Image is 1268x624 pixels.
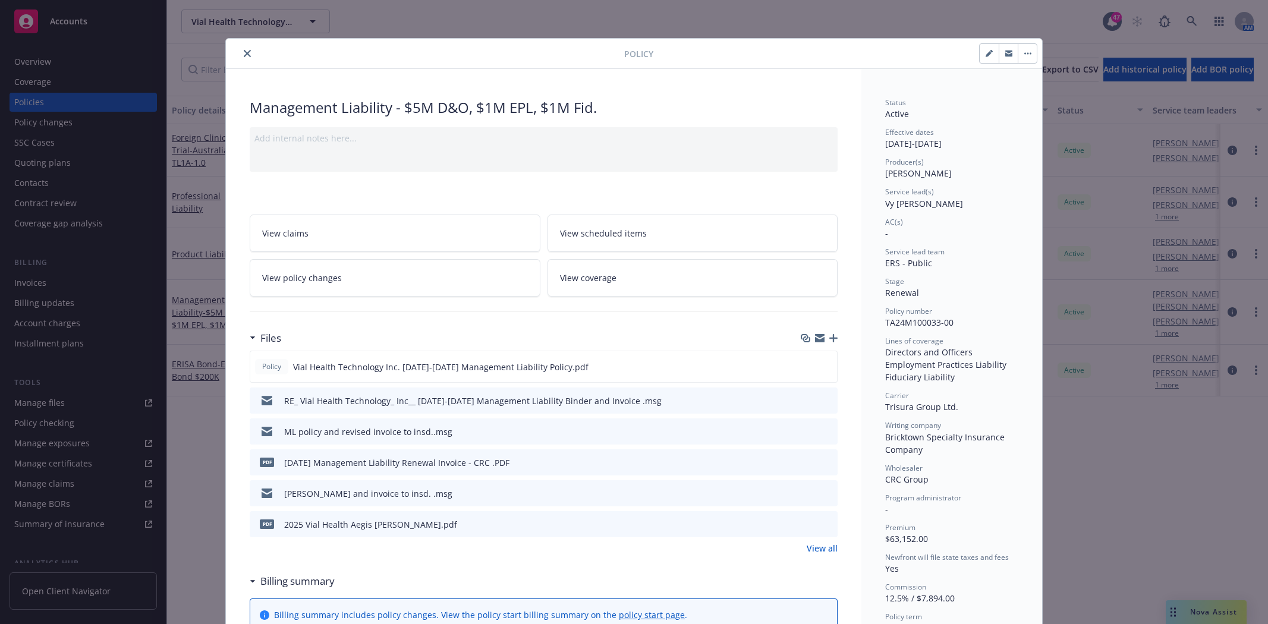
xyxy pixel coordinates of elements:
div: Billing summary includes policy changes. View the policy start billing summary on the . [274,609,687,621]
div: [DATE] Management Liability Renewal Invoice - CRC .PDF [284,456,509,469]
div: ML policy and revised invoice to insd..msg [284,426,452,438]
div: [PERSON_NAME] and invoice to insd. .msg [284,487,452,500]
span: Yes [885,563,899,574]
div: Employment Practices Liability [885,358,1018,371]
button: preview file [822,456,833,469]
span: Premium [885,522,915,532]
span: Lines of coverage [885,336,943,346]
div: Management Liability - $5M D&O, $1M EPL, $1M Fid. [250,97,838,118]
span: AC(s) [885,217,903,227]
button: preview file [822,487,833,500]
button: download file [803,395,813,407]
span: pdf [260,519,274,528]
div: 2025 Vial Health Aegis [PERSON_NAME].pdf [284,518,457,531]
span: Commission [885,582,926,592]
a: View coverage [548,259,838,297]
span: [PERSON_NAME] [885,168,952,179]
button: preview file [822,361,832,373]
span: Service lead team [885,247,945,257]
div: Files [250,330,281,346]
div: [DATE] - [DATE] [885,127,1018,150]
span: TA24M100033-00 [885,317,954,328]
div: Directors and Officers [885,346,1018,358]
span: Policy term [885,612,922,622]
button: preview file [822,426,833,438]
span: Carrier [885,390,909,401]
span: Renewal [885,287,919,298]
span: Program administrator [885,493,961,503]
h3: Billing summary [260,573,335,589]
span: Policy [260,361,284,372]
span: Trisura Group Ltd. [885,401,958,412]
div: Billing summary [250,573,335,589]
span: ERS - Public [885,257,932,269]
a: View scheduled items [548,215,838,252]
span: Effective dates [885,127,934,137]
span: Vial Health Technology Inc. [DATE]-[DATE] Management Liability Policy.pdf [293,361,589,373]
span: View claims [262,227,309,239]
span: Policy [624,48,653,60]
span: - [885,228,888,239]
a: policy start page [619,609,685,620]
button: download file [803,361,812,373]
a: View all [807,542,838,554]
div: Fiduciary Liability [885,371,1018,383]
div: RE_ Vial Health Technology_ Inc__ [DATE]-[DATE] Management Liability Binder and Invoice .msg [284,395,662,407]
span: View policy changes [262,272,342,284]
button: preview file [822,518,833,531]
a: View claims [250,215,540,252]
button: preview file [822,395,833,407]
span: 12.5% / $7,894.00 [885,593,955,604]
span: Producer(s) [885,157,924,167]
span: View coverage [560,272,616,284]
button: download file [803,456,813,469]
button: download file [803,426,813,438]
span: Policy number [885,306,932,316]
span: - [885,503,888,515]
span: Service lead(s) [885,187,934,197]
span: Bricktown Specialty Insurance Company [885,431,1007,455]
span: Vy [PERSON_NAME] [885,198,963,209]
span: Stage [885,276,904,286]
span: Active [885,108,909,119]
a: View policy changes [250,259,540,297]
span: CRC Group [885,474,929,485]
button: close [240,46,254,61]
span: Wholesaler [885,463,923,473]
div: Add internal notes here... [254,132,833,144]
span: $63,152.00 [885,533,928,544]
button: download file [803,518,813,531]
span: Writing company [885,420,941,430]
span: Newfront will file state taxes and fees [885,552,1009,562]
h3: Files [260,330,281,346]
span: PDF [260,458,274,467]
span: Status [885,97,906,108]
span: View scheduled items [560,227,647,239]
button: download file [803,487,813,500]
